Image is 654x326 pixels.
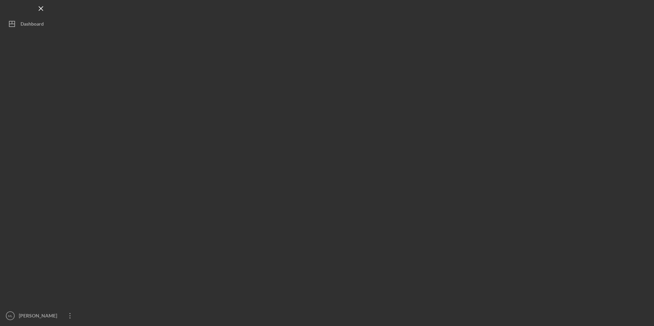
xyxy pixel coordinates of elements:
[8,314,13,318] text: ML
[17,309,62,324] div: [PERSON_NAME]
[3,309,79,323] button: ML[PERSON_NAME]
[21,17,44,32] div: Dashboard
[3,17,79,31] button: Dashboard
